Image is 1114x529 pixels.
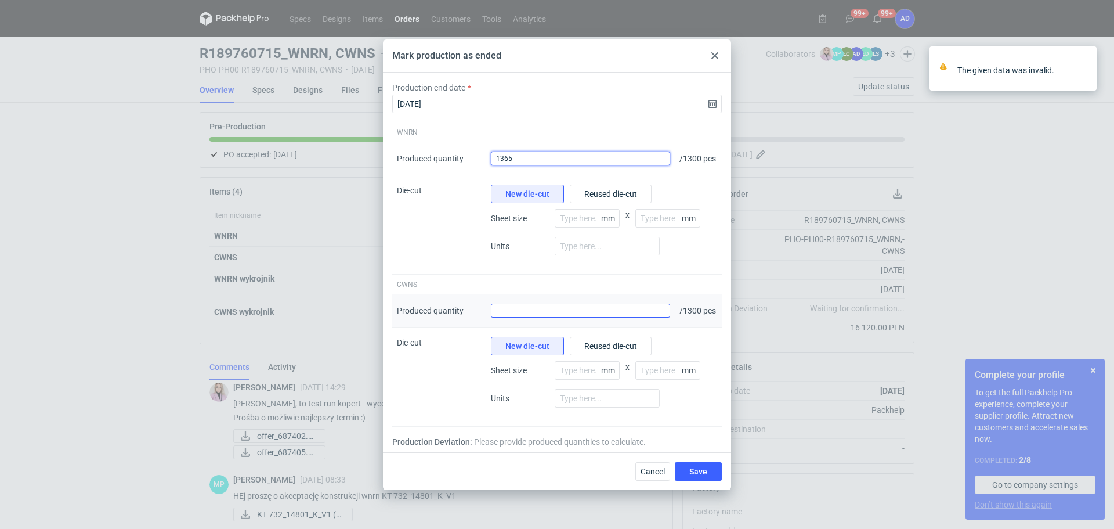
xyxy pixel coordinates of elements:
label: Production end date [392,82,465,93]
span: CWNS [397,280,417,289]
span: Sheet size [491,213,549,224]
p: mm [601,366,620,375]
div: Mark production as ended [392,49,501,62]
span: New die-cut [505,342,549,350]
span: Save [689,467,707,476]
button: New die-cut [491,185,564,203]
input: Type here... [555,361,620,380]
input: Type here... [635,209,700,228]
span: Units [491,240,549,252]
button: New die-cut [491,337,564,355]
span: Sheet size [491,365,549,376]
div: / 1300 pcs [675,294,722,328]
div: Die-cut [392,328,486,427]
button: close [1079,64,1087,76]
div: Production Deviation: [392,436,722,448]
span: WNRN [397,128,418,137]
div: / 1300 pcs [675,142,722,175]
input: Type here... [555,237,660,255]
span: Cancel [641,467,665,476]
input: Type here... [555,389,660,408]
div: Die-cut [392,175,486,275]
div: Produced quantity [397,305,464,316]
span: Reused die-cut [584,190,637,198]
p: mm [682,214,700,223]
p: mm [682,366,700,375]
span: x [625,209,630,237]
input: Type here... [635,361,700,380]
div: The given data was invalid. [957,64,1079,76]
div: Produced quantity [397,153,464,164]
button: Reused die-cut [570,337,652,355]
span: New die-cut [505,190,549,198]
p: mm [601,214,620,223]
input: Type here... [555,209,620,228]
span: Please provide produced quantities to calculate. [474,436,646,448]
button: Cancel [635,462,670,481]
span: Units [491,393,549,404]
span: x [625,361,630,389]
button: Reused die-cut [570,185,652,203]
span: Reused die-cut [584,342,637,350]
button: Save [675,462,722,481]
